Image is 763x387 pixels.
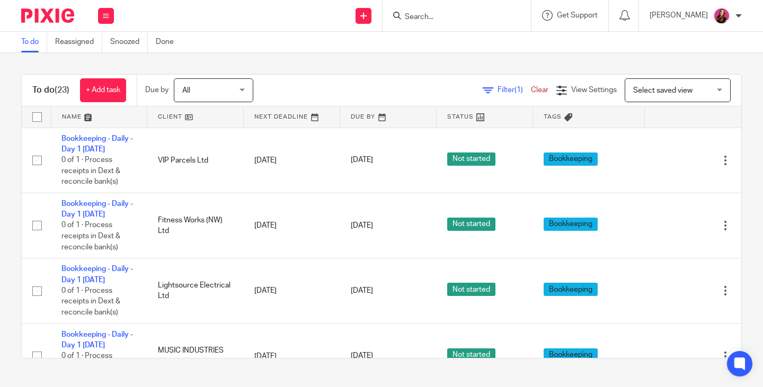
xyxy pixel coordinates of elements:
[147,258,244,323] td: Lightsource Electrical Ltd
[244,193,340,258] td: [DATE]
[244,128,340,193] td: [DATE]
[404,13,499,22] input: Search
[351,353,373,360] span: [DATE]
[61,156,120,185] span: 0 of 1 · Process receipts in Dext & reconcile bank(s)
[544,218,598,231] span: Bookkeeping
[447,348,495,362] span: Not started
[713,7,730,24] img: 21.png
[61,352,120,381] span: 0 of 1 · Process receipts in Dext & reconcile bank(s)
[182,87,190,94] span: All
[571,86,617,94] span: View Settings
[21,8,74,23] img: Pixie
[351,157,373,164] span: [DATE]
[55,32,102,52] a: Reassigned
[544,283,598,296] span: Bookkeeping
[633,87,693,94] span: Select saved view
[21,32,47,52] a: To do
[351,222,373,229] span: [DATE]
[544,348,598,362] span: Bookkeeping
[147,128,244,193] td: VIP Parcels Ltd
[544,152,598,166] span: Bookkeeping
[514,86,523,94] span: (1)
[61,135,133,153] a: Bookkeeping - Daily - Day 1 [DATE]
[244,258,340,323] td: [DATE]
[351,287,373,294] span: [DATE]
[61,265,133,283] a: Bookkeeping - Daily - Day 1 [DATE]
[61,287,120,316] span: 0 of 1 · Process receipts in Dext & reconcile bank(s)
[61,331,133,349] a: Bookkeeping - Daily - Day 1 [DATE]
[61,200,133,218] a: Bookkeeping - Daily - Day 1 [DATE]
[557,12,598,19] span: Get Support
[147,193,244,258] td: Fitness Works (NW) Ltd
[55,86,69,94] span: (23)
[447,218,495,231] span: Not started
[650,10,708,21] p: [PERSON_NAME]
[531,86,548,94] a: Clear
[145,85,168,95] p: Due by
[447,283,495,296] span: Not started
[544,114,562,120] span: Tags
[32,85,69,96] h1: To do
[61,222,120,251] span: 0 of 1 · Process receipts in Dext & reconcile bank(s)
[110,32,148,52] a: Snoozed
[447,152,495,166] span: Not started
[156,32,182,52] a: Done
[80,78,126,102] a: + Add task
[498,86,531,94] span: Filter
